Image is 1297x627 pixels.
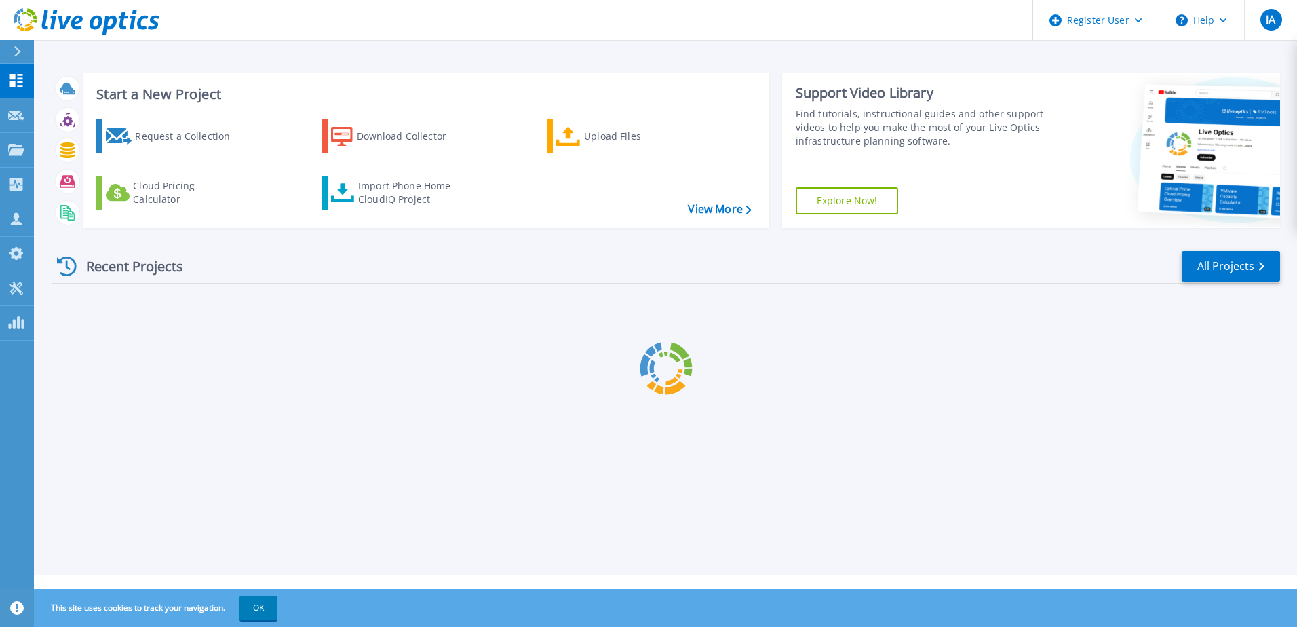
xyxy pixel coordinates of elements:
a: Download Collector [322,119,473,153]
h3: Start a New Project [96,87,751,102]
div: Recent Projects [52,250,201,283]
a: Upload Files [547,119,698,153]
div: Cloud Pricing Calculator [133,179,241,206]
div: Download Collector [357,123,465,150]
a: Explore Now! [796,187,899,214]
div: Request a Collection [135,123,244,150]
a: View More [688,203,751,216]
span: This site uses cookies to track your navigation. [37,596,277,620]
a: All Projects [1182,251,1280,282]
div: Upload Files [584,123,693,150]
a: Cloud Pricing Calculator [96,176,248,210]
a: Request a Collection [96,119,248,153]
div: Import Phone Home CloudIQ Project [358,179,464,206]
div: Find tutorials, instructional guides and other support videos to help you make the most of your L... [796,107,1049,148]
span: IA [1266,14,1275,25]
div: Support Video Library [796,84,1049,102]
button: OK [239,596,277,620]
